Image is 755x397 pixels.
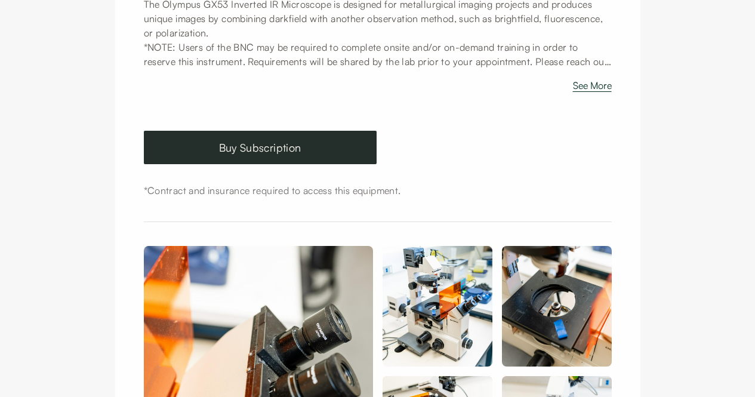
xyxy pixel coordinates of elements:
[573,78,612,97] button: See More
[144,183,612,198] div: *Contract and insurance required to access this equipment.
[144,40,612,69] p: *NOTE: Users of the BNC may be required to complete onsite and/or on-demand training in order to ...
[383,246,492,367] img: Olympus GX53 Inverted IR Microscope 1
[144,131,377,164] a: Buy Subscription
[502,246,612,367] img: Olympus GX53 Inverted IR Microscope 1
